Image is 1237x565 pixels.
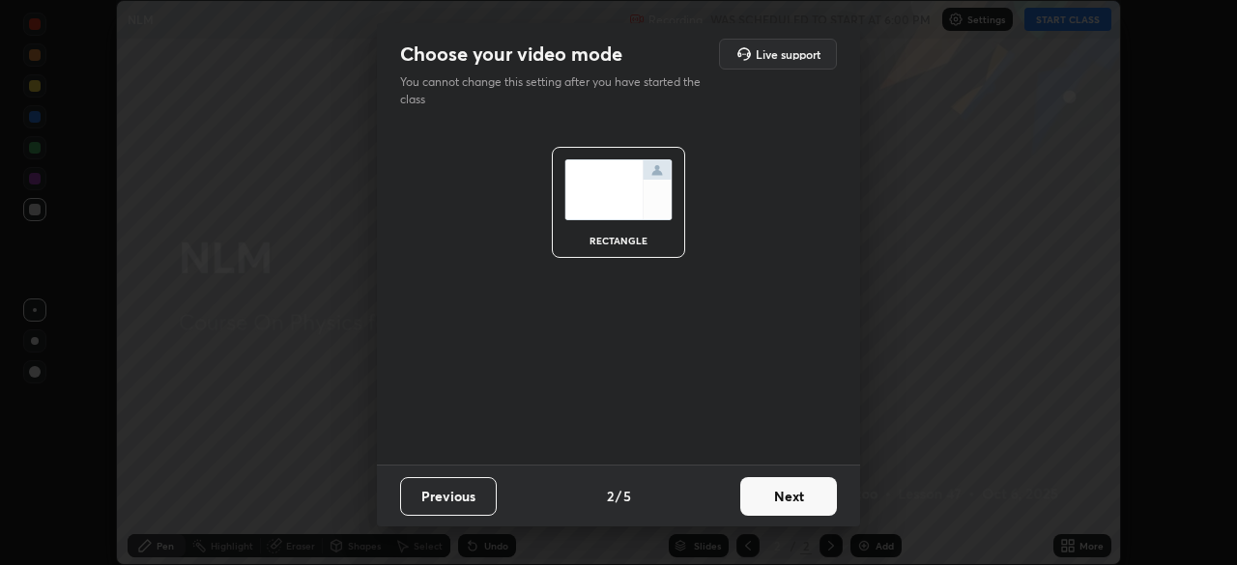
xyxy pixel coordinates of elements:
[564,159,673,220] img: normalScreenIcon.ae25ed63.svg
[740,477,837,516] button: Next
[400,73,713,108] p: You cannot change this setting after you have started the class
[400,42,622,67] h2: Choose your video mode
[580,236,657,245] div: rectangle
[616,486,621,506] h4: /
[623,486,631,506] h4: 5
[756,48,820,60] h5: Live support
[607,486,614,506] h4: 2
[400,477,497,516] button: Previous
